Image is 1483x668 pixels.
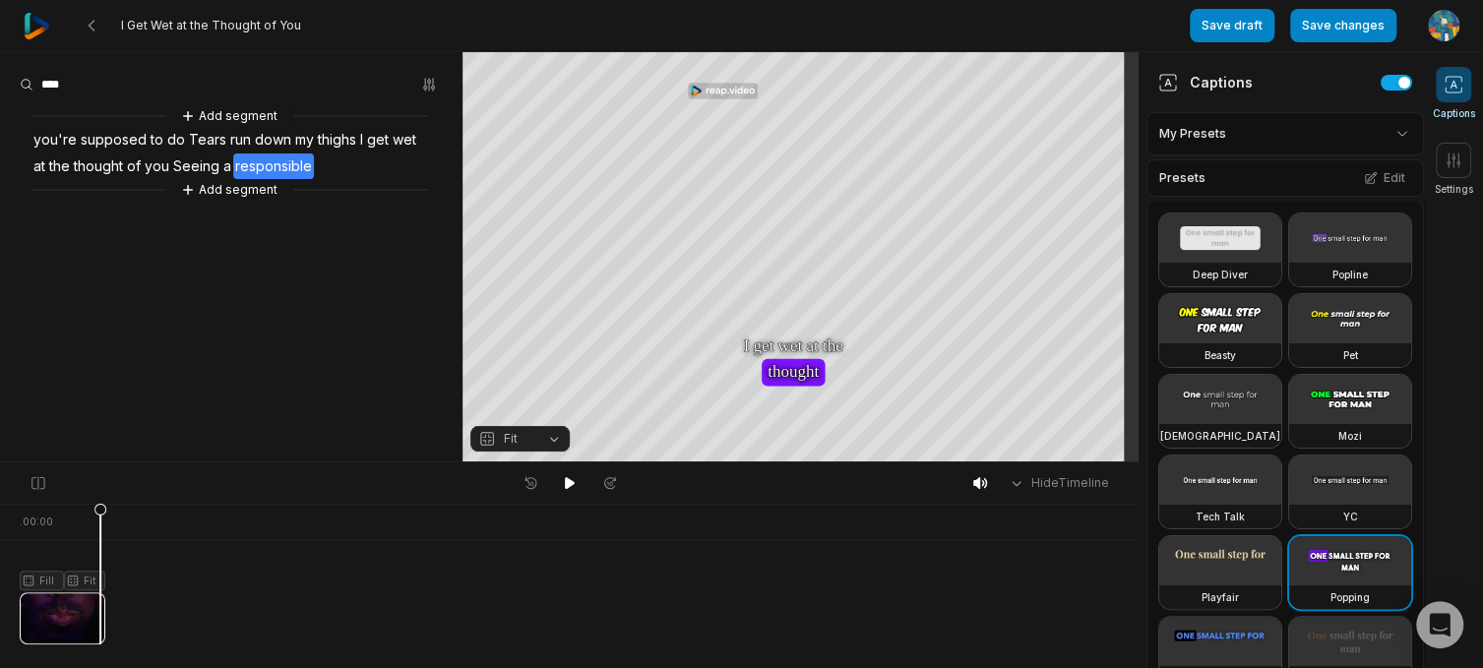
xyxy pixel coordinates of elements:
[365,127,391,153] span: get
[504,430,518,448] span: Fit
[187,127,228,153] span: Tears
[1146,159,1424,197] div: Presets
[1433,67,1475,121] button: Captions
[1435,182,1473,197] span: Settings
[233,153,314,180] span: responsible
[1002,468,1115,498] button: HideTimeline
[358,127,365,153] span: I
[31,127,79,153] span: you're
[1196,509,1245,524] h3: Tech Talk
[221,153,233,180] span: a
[1358,165,1411,191] button: Edit
[293,127,316,153] span: my
[47,153,72,180] span: the
[165,127,187,153] span: do
[171,153,221,180] span: Seeing
[1146,112,1424,155] div: My Presets
[1435,143,1473,197] button: Settings
[24,13,50,39] img: reap
[1416,601,1463,648] div: Open Intercom Messenger
[143,153,171,180] span: you
[121,18,301,33] span: I Get Wet at the Thought of You
[1338,428,1362,444] h3: Mozi
[316,127,358,153] span: thighs
[72,153,125,180] span: thought
[177,179,281,201] button: Add segment
[1190,9,1274,42] button: Save draft
[177,105,281,127] button: Add segment
[149,127,165,153] span: to
[79,127,149,153] span: supposed
[1433,106,1475,121] span: Captions
[1158,72,1253,92] div: Captions
[1202,589,1239,605] h3: Playfair
[391,127,418,153] span: wet
[253,127,293,153] span: down
[1343,347,1358,363] h3: Pet
[1332,267,1368,282] h3: Popline
[228,127,253,153] span: run
[1205,347,1236,363] h3: Beasty
[1193,267,1248,282] h3: Deep Diver
[1160,428,1280,444] h3: [DEMOGRAPHIC_DATA]
[1330,589,1370,605] h3: Popping
[125,153,143,180] span: of
[1290,9,1396,42] button: Save changes
[1343,509,1358,524] h3: YC
[31,153,47,180] span: at
[470,426,570,452] button: Fit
